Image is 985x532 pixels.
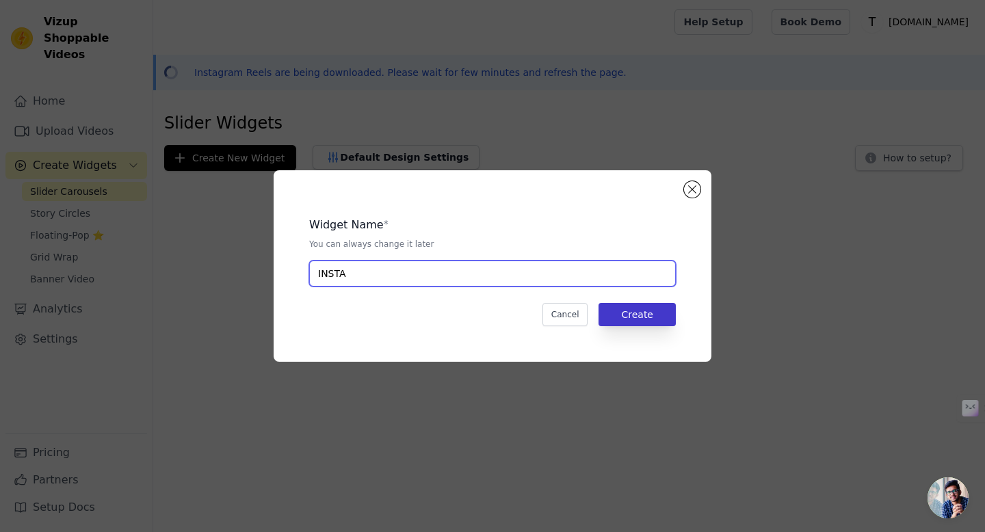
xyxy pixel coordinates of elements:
button: Create [599,303,676,326]
p: You can always change it later [309,239,676,250]
button: Cancel [542,303,588,326]
legend: Widget Name [309,217,384,233]
button: Close modal [684,181,700,198]
div: Open chat [928,477,969,518]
